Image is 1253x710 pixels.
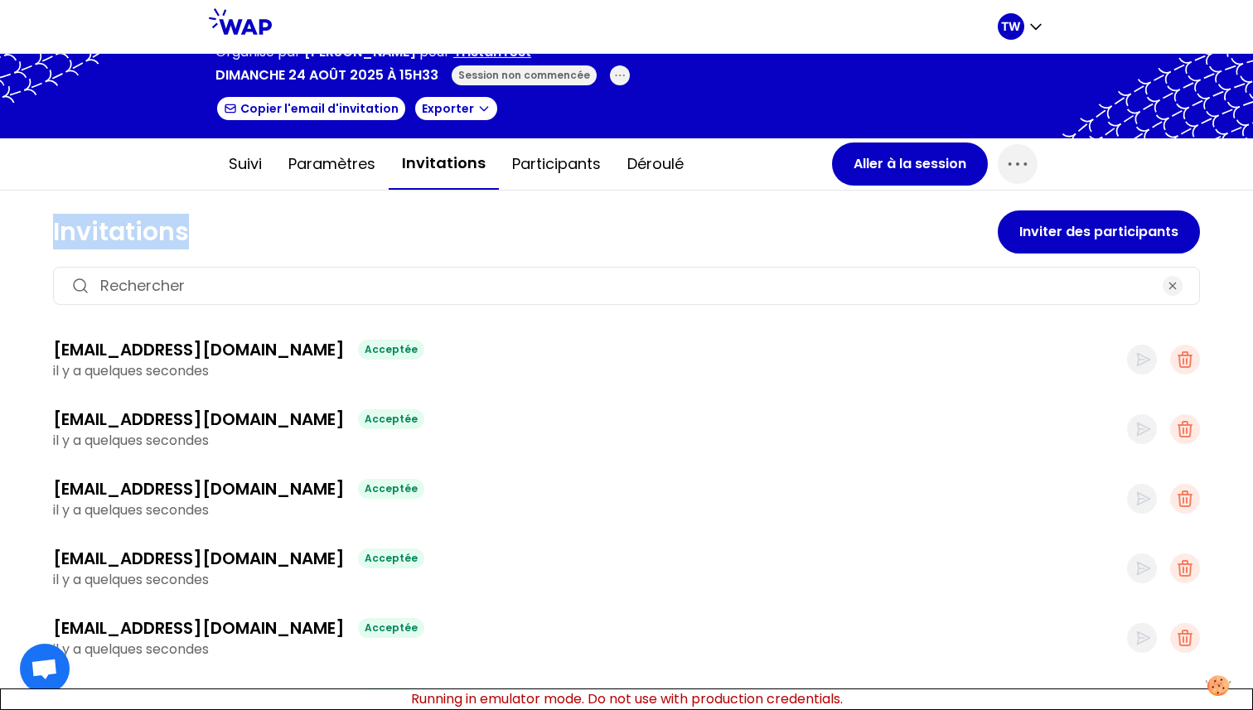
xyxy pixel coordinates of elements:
h3: [EMAIL_ADDRESS][DOMAIN_NAME] [53,338,345,361]
button: Exporter [414,95,499,122]
button: Participants [499,139,614,189]
p: il y a quelques secondes [53,361,1127,381]
p: il y a quelques secondes [53,640,1127,659]
div: Session non commencée [452,65,597,85]
h3: [EMAIL_ADDRESS][DOMAIN_NAME] [53,616,345,640]
button: Inviter des participants [998,210,1200,254]
div: Acceptée [358,618,424,638]
button: Invitations [389,138,499,190]
button: Aller à la session [832,142,988,186]
p: TW [1001,18,1021,35]
div: Acceptée [358,688,424,708]
h3: [EMAIL_ADDRESS][DOMAIN_NAME] [53,408,345,431]
div: Acceptée [358,340,424,360]
p: il y a quelques secondes [53,500,1127,520]
button: Copier l'email d'invitation [215,95,407,122]
div: Acceptée [358,409,424,429]
a: Ouvrir le chat [20,644,70,693]
div: Acceptée [358,479,424,499]
p: dimanche 24 août 2025 à 15h33 [215,65,438,85]
button: Déroulé [614,139,697,189]
h3: [EMAIL_ADDRESS][DOMAIN_NAME] [53,477,345,500]
h3: [EMAIL_ADDRESS][DOMAIN_NAME] [53,547,345,570]
p: il y a quelques secondes [53,570,1127,590]
button: Suivi [215,139,275,189]
button: TW [998,13,1044,40]
p: il y a quelques secondes [53,431,1127,451]
h1: Invitations [53,217,998,247]
button: Paramètres [275,139,389,189]
div: Acceptée [358,548,424,568]
button: Manage your preferences about cookies [1196,665,1241,706]
input: Rechercher [100,274,1153,297]
h3: [EMAIL_ADDRESS][DOMAIN_NAME] [53,686,345,709]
